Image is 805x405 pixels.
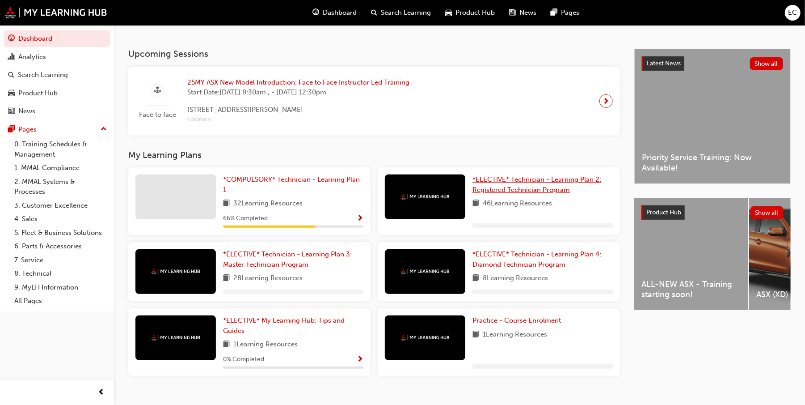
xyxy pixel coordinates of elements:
span: Product Hub [456,8,495,18]
a: 9. MyLH Information [11,281,110,294]
span: 1 Learning Resources [233,339,298,350]
div: Pages [18,124,37,135]
img: mmal [4,7,107,18]
button: Show Progress [357,354,363,365]
button: Show all [750,206,784,219]
a: car-iconProduct Hub [438,4,502,22]
span: book-icon [472,198,479,209]
span: *ELECTIVE* Technician - Learning Plan 4: Diamond Technician Program [472,250,601,269]
span: sessionType_FACE_TO_FACE-icon [155,85,161,96]
span: book-icon [472,273,479,284]
span: [STREET_ADDRESS][PERSON_NAME] [187,105,409,115]
span: 28 Learning Resources [233,273,303,284]
div: News [18,106,35,116]
a: *ELECTIVE* Technician - Learning Plan 2: Registered Technician Program [472,175,613,195]
span: pages-icon [8,126,15,134]
a: *COMPULSORY* Technician - Learning Plan 1 [223,175,363,195]
a: Product Hub [4,85,110,102]
a: 4. Sales [11,212,110,226]
span: book-icon [472,329,479,341]
span: Face to face [135,110,180,120]
span: News [520,8,537,18]
a: Dashboard [4,30,110,47]
span: *COMPULSORY* Technician - Learning Plan 1 [223,175,360,194]
a: 2. MMAL Systems & Processes [11,175,110,199]
a: Analytics [4,49,110,65]
span: Start Date: [DATE] 8:30am , - [DATE] 12:30pm [187,87,409,98]
span: car-icon [8,90,15,98]
a: ALL-NEW ASX - Training starting soon! [634,198,748,310]
span: pages-icon [551,7,558,18]
span: Show Progress [357,215,363,223]
span: guage-icon [8,35,15,43]
button: Pages [4,121,110,138]
span: Show Progress [357,356,363,364]
a: Search Learning [4,67,110,83]
span: 46 Learning Resources [483,198,552,209]
a: 5. Fleet & Business Solutions [11,226,110,240]
span: book-icon [223,198,230,209]
span: search-icon [371,7,378,18]
a: Practice - Course Enrolment [472,315,565,326]
span: Location [187,115,409,125]
span: Pages [561,8,580,18]
span: prev-icon [98,387,105,398]
a: Latest NewsShow allPriority Service Training: Now Available! [634,49,791,184]
div: Search Learning [18,70,68,80]
span: ALL-NEW ASX - Training starting soon! [641,279,741,299]
span: EC [788,8,797,18]
span: news-icon [8,107,15,115]
span: Practice - Course Enrolment [472,316,561,324]
span: chart-icon [8,53,15,61]
img: mmal [400,269,450,274]
span: 66 % Completed [223,213,268,224]
div: Product Hub [18,88,58,98]
div: Analytics [18,52,46,62]
a: *ELECTIVE* Technician - Learning Plan 3: Master Technician Program [223,249,363,269]
a: 8. Technical [11,267,110,281]
h3: My Learning Plans [128,150,620,160]
a: 6. Parts & Accessories [11,239,110,253]
a: News [4,103,110,119]
span: search-icon [8,71,14,79]
a: 7. Service [11,253,110,267]
a: Product HubShow all [641,205,784,220]
span: Product Hub [646,209,681,216]
span: up-icon [101,124,107,135]
h3: Upcoming Sessions [128,49,620,59]
span: *ELECTIVE* Technician - Learning Plan 3: Master Technician Program [223,250,352,269]
img: mmal [400,335,450,341]
span: Dashboard [323,8,357,18]
a: 3. Customer Excellence [11,199,110,213]
span: 0 % Completed [223,354,264,365]
a: All Pages [11,294,110,308]
img: mmal [151,335,200,341]
a: 0. Training Schedules & Management [11,137,110,161]
span: news-icon [510,7,516,18]
img: mmal [151,269,200,274]
span: 32 Learning Resources [233,198,303,209]
span: *ELECTIVE* Technician - Learning Plan 2: Registered Technician Program [472,175,601,194]
span: 25MY ASX New Model Introduction: Face to Face Instructor Led Training [187,77,409,88]
a: Face to face25MY ASX New Model Introduction: Face to Face Instructor Led TrainingStart Date:[DATE... [135,74,613,128]
span: car-icon [446,7,452,18]
a: Latest NewsShow all [642,56,783,71]
a: guage-iconDashboard [306,4,364,22]
span: Search Learning [381,8,431,18]
span: *ELECTIVE* My Learning Hub: Tips and Guides [223,316,345,335]
span: book-icon [223,339,230,350]
button: EC [785,5,801,21]
a: 1. MMAL Compliance [11,161,110,175]
span: next-icon [603,95,610,107]
span: Latest News [647,60,681,67]
span: guage-icon [313,7,320,18]
a: pages-iconPages [544,4,587,22]
a: *ELECTIVE* My Learning Hub: Tips and Guides [223,315,363,336]
a: search-iconSearch Learning [364,4,438,22]
span: 1 Learning Resources [483,329,547,341]
button: Show all [750,57,784,70]
button: Show Progress [357,213,363,224]
span: book-icon [223,273,230,284]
